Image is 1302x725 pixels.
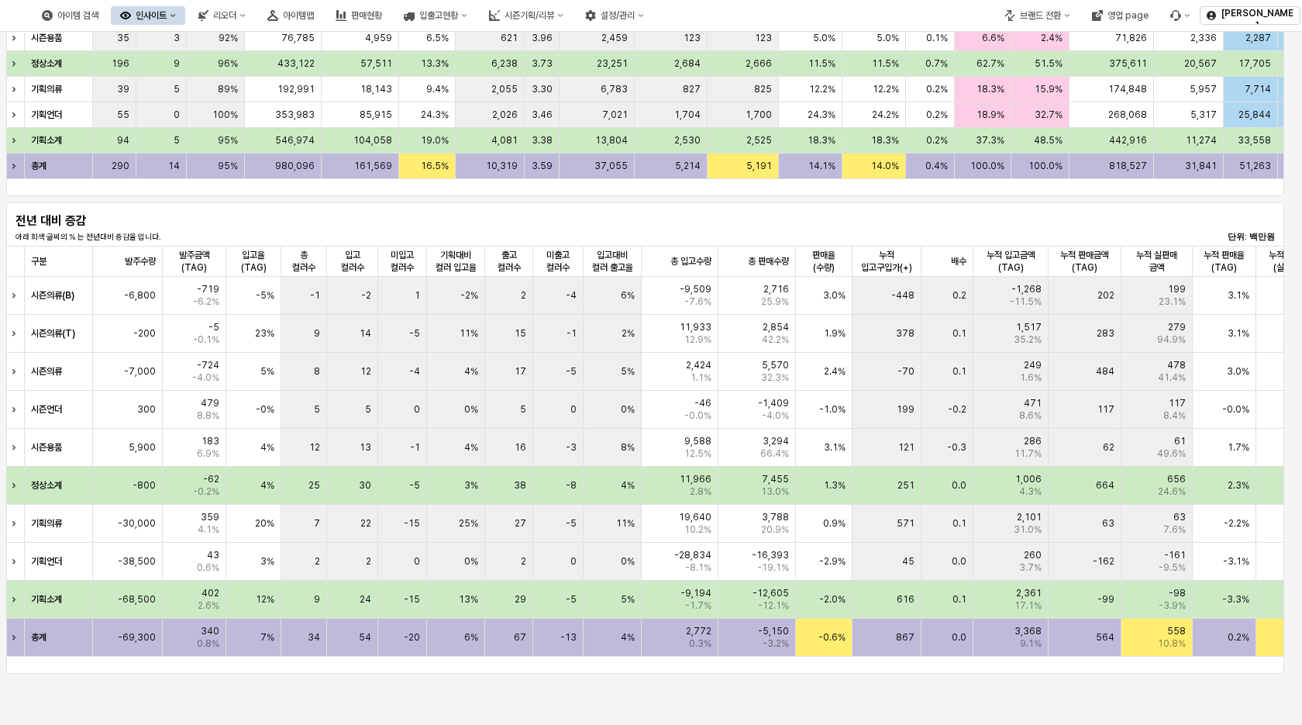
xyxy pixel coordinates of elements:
div: Expand row [6,581,26,618]
span: 14 [360,327,371,340]
div: Expand row [6,315,26,352]
span: 누적 입고구입가(+) [859,249,914,274]
span: 51.5% [1035,57,1063,70]
span: 미입고 컬러수 [384,249,420,274]
span: 199 [897,403,914,416]
span: 471 [1024,397,1042,409]
span: 3.96 [532,32,553,44]
span: 23.1% [1159,295,1186,308]
span: 279 [1168,321,1186,333]
span: 96% [218,57,238,70]
span: 4,959 [365,32,392,44]
span: 2,424 [686,359,711,371]
span: 117 [1169,397,1186,409]
span: 12.2% [809,83,835,95]
span: 24.3% [808,109,835,121]
span: 0.1 [952,327,966,340]
span: 95% [218,160,238,172]
div: 브랜드 전환 [1020,10,1061,21]
span: -719 [197,283,219,295]
span: -6,800 [124,289,156,302]
div: 입출고현황 [419,10,458,21]
span: 104,058 [353,134,392,147]
span: 8 [314,365,320,378]
span: 24.2% [872,109,899,121]
span: 378 [896,327,914,340]
span: 5.0% [813,32,835,44]
div: Expand row [6,505,26,542]
span: 375,611 [1110,57,1148,70]
span: 누적 판매율(TAG) [1199,249,1249,274]
span: 6,783 [601,83,628,95]
span: -7,000 [124,365,156,378]
span: 1,700 [746,109,772,121]
span: 76,785 [281,32,315,44]
span: 0.2% [926,83,948,95]
div: Expand row [6,467,26,504]
button: 아이템 검색 [33,6,108,25]
span: -1 [310,289,320,302]
span: 32.3% [761,371,789,384]
span: 3.59 [532,160,553,172]
div: 영업 page [1107,10,1149,21]
span: 11.5% [808,57,835,70]
div: 아이템맵 [258,6,323,25]
span: 13,804 [595,134,628,147]
span: 5% [621,365,635,378]
span: -0.2 [948,403,966,416]
span: 11,274 [1187,134,1218,147]
span: 818,527 [1110,160,1148,172]
span: 0 [414,403,420,416]
span: 5% [260,365,274,378]
span: 8.8% [197,409,219,422]
span: 283 [1097,327,1114,340]
span: 37.3% [976,134,1004,147]
span: 14 [168,160,180,172]
span: 누적 판매금액(TAG) [1055,249,1114,274]
span: 0 [174,109,180,121]
span: 94 [117,134,129,147]
span: 15.9% [1035,83,1063,95]
span: 8.6% [1019,409,1042,422]
div: Expand row [6,26,26,50]
span: -4 [409,365,420,378]
span: 4,081 [491,134,518,147]
span: 3,294 [763,435,789,447]
span: -4.0% [192,371,219,384]
span: -5 [409,327,420,340]
span: 31,841 [1186,160,1218,172]
span: 268,068 [1109,109,1148,121]
span: 48.5% [1035,134,1063,147]
span: -200 [133,327,156,340]
span: 0.2% [926,109,948,121]
span: -5% [256,289,274,302]
span: 192,991 [277,83,315,95]
span: 5 [174,134,180,147]
span: 62.7% [976,57,1004,70]
span: 9.4% [426,83,449,95]
span: -0.1% [193,333,219,346]
button: 리오더 [188,6,255,25]
span: -448 [891,289,914,302]
div: 리오더 [213,10,236,21]
span: 2,026 [492,109,518,121]
span: 15 [515,327,526,340]
span: 123 [684,32,701,44]
span: 202 [1097,289,1114,302]
span: 61 [1174,435,1186,447]
span: 0.2% [926,134,948,147]
span: 14.1% [808,160,835,172]
span: 5,570 [762,359,789,371]
button: 인사이트 [111,6,185,25]
span: 484 [1096,365,1114,378]
strong: 시즌용품 [31,33,62,43]
span: 총 판매수량 [748,255,789,268]
span: 183 [201,435,219,447]
span: 32.7% [1035,109,1063,121]
div: Expand row [6,277,26,314]
span: 3.46 [532,109,553,121]
span: 71,826 [1116,32,1148,44]
div: Expand row [6,154,26,178]
div: 판매현황 [326,6,391,25]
